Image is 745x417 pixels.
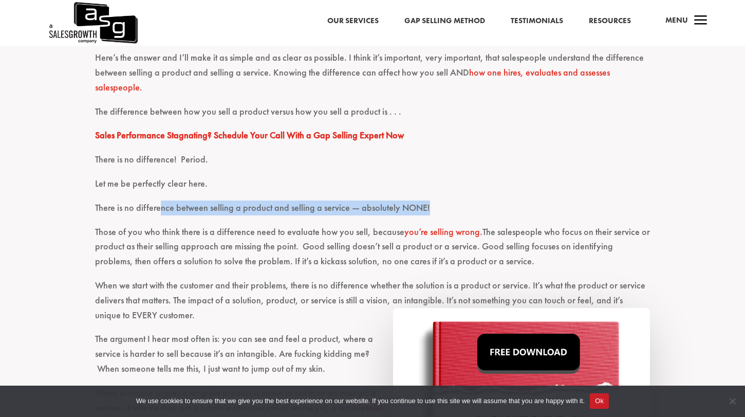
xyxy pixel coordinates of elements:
a: Sales Performance Stagnating? Schedule Your Call With a Gap Selling Expert Now [95,129,404,141]
a: how one hires, evaluates and assesses salespeople. [95,66,610,93]
p: There is no difference! Period. [95,152,650,176]
a: you’re selling wrong. [404,226,482,238]
p: Let me be perfectly clear here. [95,176,650,201]
p: Those of you who think there is a difference need to evaluate how you sell, because The salespeop... [95,225,650,278]
p: The argument I hear most often is: you can see and feel a product, where a service is harder to s... [95,332,650,385]
button: Ok [590,393,609,409]
span: Menu [665,15,688,25]
a: Testimonials [511,14,563,28]
p: Here’s the answer and I’ll make it as simple and as clear as possible. I think it’s important, ve... [95,50,650,104]
p: When we start with the customer and their problems, there is no difference whether the solution i... [95,278,650,332]
p: There is no difference between selling a product and selling a service — absolutely NONE! [95,201,650,225]
a: Our Services [327,14,379,28]
p: The difference between how you sell a product versus how you sell a product is . . . [95,104,650,129]
span: No [727,396,737,406]
a: Gap Selling Method [404,14,485,28]
span: a [691,11,711,31]
a: Resources [589,14,631,28]
span: We use cookies to ensure that we give you the best experience on our website. If you continue to ... [136,396,585,406]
